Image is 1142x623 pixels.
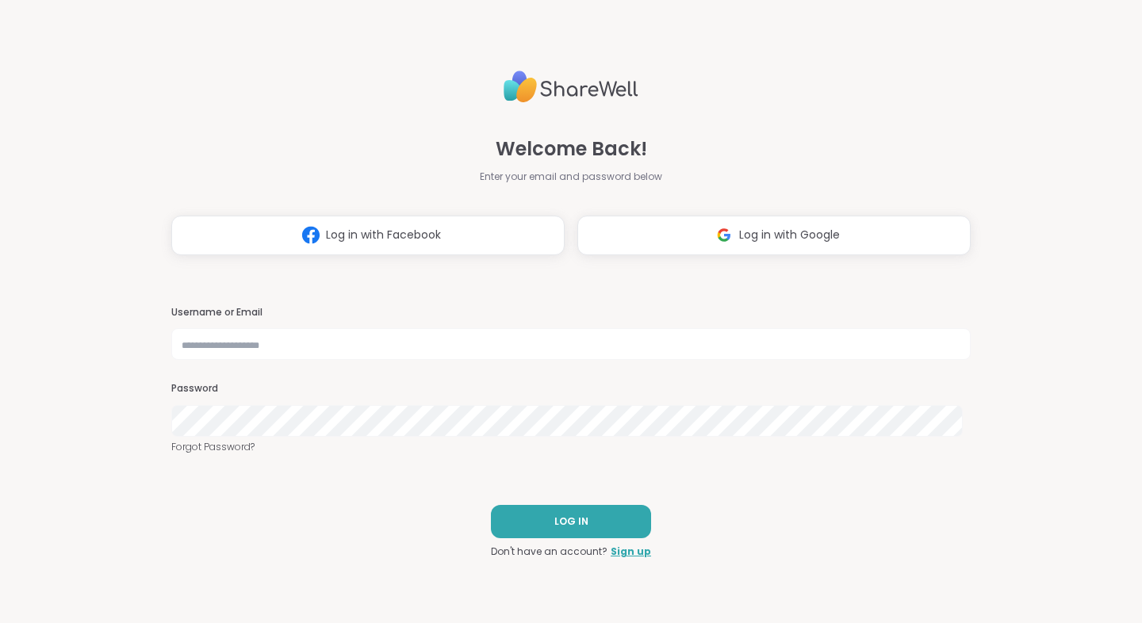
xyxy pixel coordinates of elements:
button: Log in with Google [577,216,971,255]
img: ShareWell Logomark [296,220,326,250]
button: Log in with Facebook [171,216,565,255]
span: LOG IN [554,514,588,529]
button: LOG IN [491,505,651,538]
img: ShareWell Logo [504,64,638,109]
img: ShareWell Logomark [709,220,739,250]
span: Log in with Facebook [326,227,441,243]
span: Welcome Back! [496,135,647,163]
span: Log in with Google [739,227,840,243]
h3: Password [171,382,971,396]
a: Sign up [611,545,651,559]
span: Enter your email and password below [480,170,662,184]
span: Don't have an account? [491,545,607,559]
a: Forgot Password? [171,440,971,454]
h3: Username or Email [171,306,971,319]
